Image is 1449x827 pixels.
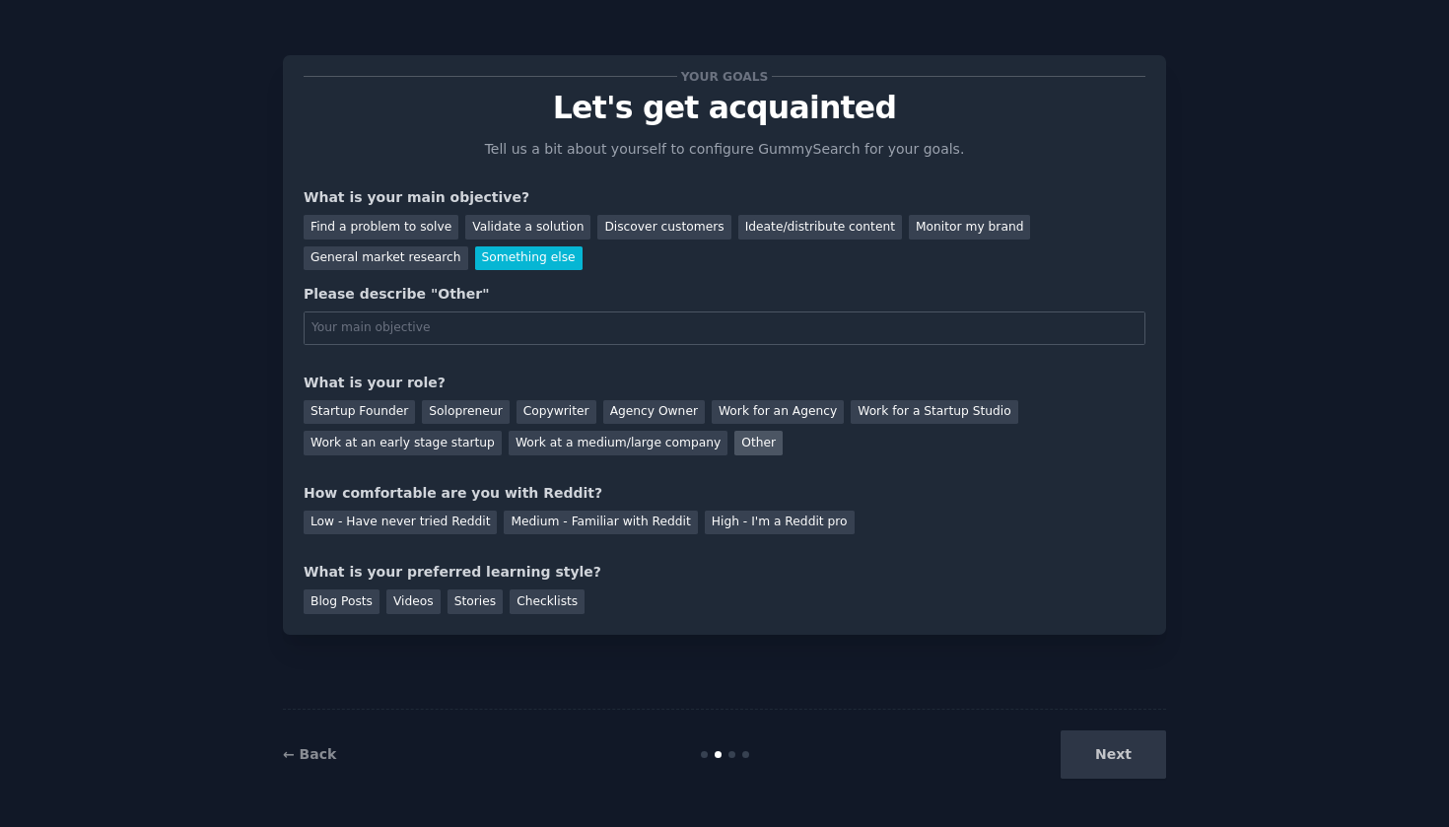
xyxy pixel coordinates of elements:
[304,400,415,425] div: Startup Founder
[386,589,441,614] div: Videos
[304,246,468,271] div: General market research
[909,215,1030,240] div: Monitor my brand
[304,431,502,455] div: Work at an early stage startup
[851,400,1017,425] div: Work for a Startup Studio
[304,483,1145,504] div: How comfortable are you with Reddit?
[448,589,503,614] div: Stories
[705,511,855,535] div: High - I'm a Reddit pro
[509,431,727,455] div: Work at a medium/large company
[304,284,1145,305] div: Please describe "Other"
[304,215,458,240] div: Find a problem to solve
[283,746,336,762] a: ← Back
[677,66,772,87] span: Your goals
[304,91,1145,125] p: Let's get acquainted
[475,246,583,271] div: Something else
[504,511,697,535] div: Medium - Familiar with Reddit
[517,400,596,425] div: Copywriter
[712,400,844,425] div: Work for an Agency
[304,311,1145,345] input: Your main objective
[304,562,1145,583] div: What is your preferred learning style?
[510,589,585,614] div: Checklists
[304,187,1145,208] div: What is your main objective?
[476,139,973,160] p: Tell us a bit about yourself to configure GummySearch for your goals.
[738,215,902,240] div: Ideate/distribute content
[603,400,705,425] div: Agency Owner
[597,215,730,240] div: Discover customers
[734,431,783,455] div: Other
[422,400,509,425] div: Solopreneur
[304,511,497,535] div: Low - Have never tried Reddit
[304,373,1145,393] div: What is your role?
[304,589,379,614] div: Blog Posts
[465,215,590,240] div: Validate a solution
